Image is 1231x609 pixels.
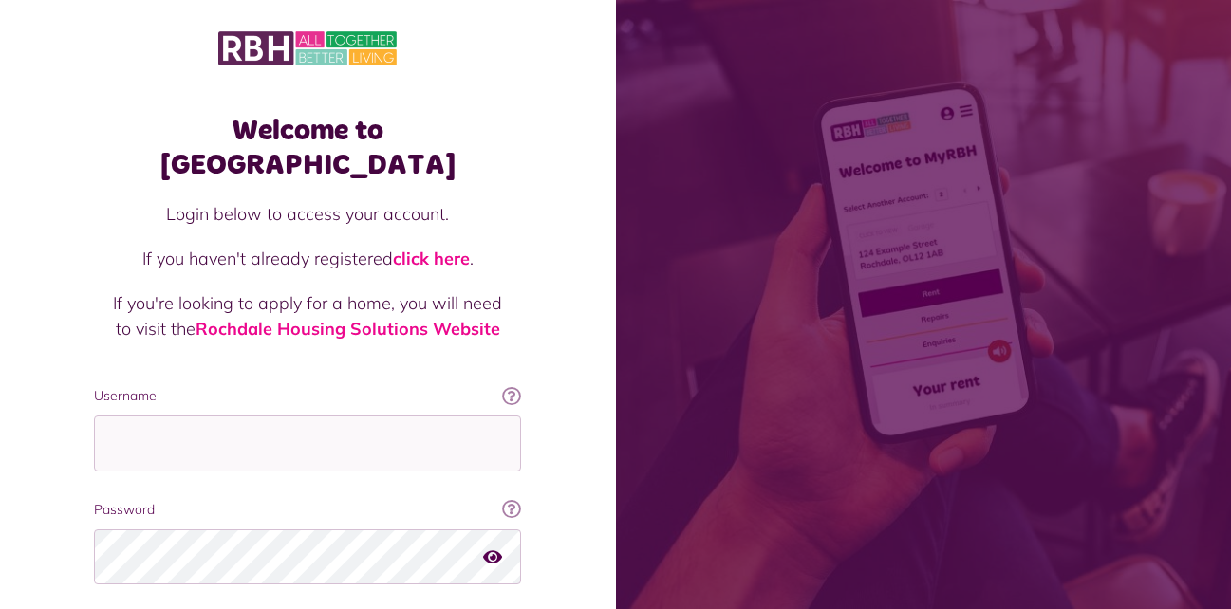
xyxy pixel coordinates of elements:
a: click here [393,248,470,269]
img: MyRBH [218,28,397,68]
p: If you're looking to apply for a home, you will need to visit the [113,290,502,341]
p: Login below to access your account. [113,201,502,227]
p: If you haven't already registered . [113,246,502,271]
label: Password [94,500,521,520]
a: Rochdale Housing Solutions Website [196,318,500,340]
h1: Welcome to [GEOGRAPHIC_DATA] [94,114,521,182]
label: Username [94,386,521,406]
